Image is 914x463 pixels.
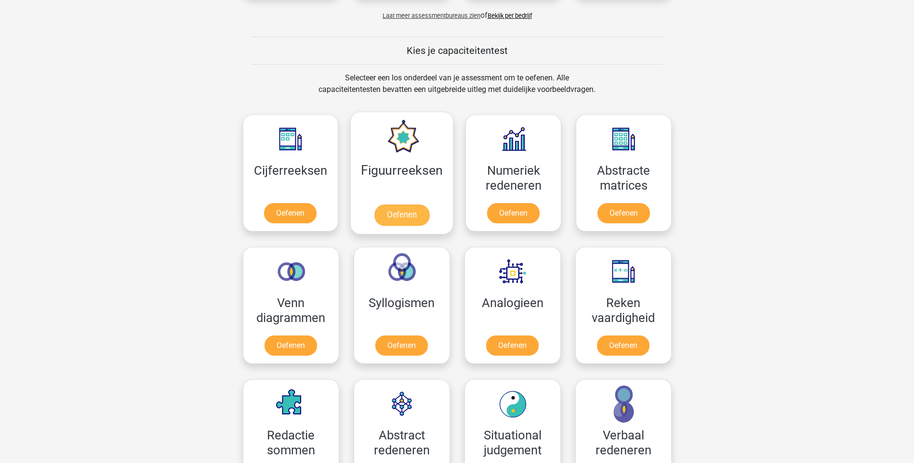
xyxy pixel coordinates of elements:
[374,205,429,226] a: Oefenen
[487,203,540,223] a: Oefenen
[383,12,480,19] span: Laat meer assessmentbureaus zien
[252,45,663,56] h5: Kies je capaciteitentest
[236,2,679,21] div: of
[597,335,649,356] a: Oefenen
[597,203,650,223] a: Oefenen
[309,72,605,107] div: Selecteer een los onderdeel van je assessment om te oefenen. Alle capaciteitentesten bevatten een...
[375,335,428,356] a: Oefenen
[264,203,317,223] a: Oefenen
[488,12,532,19] a: Bekijk per bedrijf
[265,335,317,356] a: Oefenen
[486,335,539,356] a: Oefenen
